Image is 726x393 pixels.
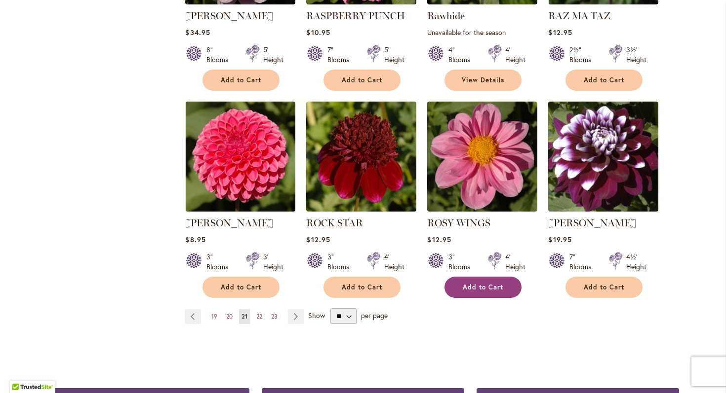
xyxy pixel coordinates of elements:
a: RAZ MA TAZ [548,10,610,22]
button: Add to Cart [565,277,643,298]
div: 4" Blooms [448,45,476,65]
div: 7" Blooms [327,45,355,65]
span: Add to Cart [342,76,382,84]
span: per page [361,311,388,320]
div: 8" Blooms [206,45,234,65]
span: 22 [256,313,262,320]
span: View Details [462,76,504,84]
div: 3" Blooms [448,252,476,272]
span: $8.95 [185,235,205,244]
button: Add to Cart [202,277,280,298]
a: [PERSON_NAME] [185,217,273,229]
a: [PERSON_NAME] [185,10,273,22]
span: Add to Cart [221,76,261,84]
div: 3" Blooms [206,252,234,272]
span: Add to Cart [584,283,624,291]
a: 22 [254,309,265,324]
div: 7" Blooms [569,252,597,272]
a: ROSY WINGS [427,204,537,214]
div: 3½' Height [626,45,646,65]
div: 5' Height [384,45,404,65]
a: ROCK STAR [306,217,363,229]
span: Add to Cart [342,283,382,291]
span: $10.95 [306,28,330,37]
div: 5' Height [263,45,283,65]
img: Ryan C [548,102,658,212]
a: ROSY WINGS [427,217,490,229]
span: Show [308,311,325,320]
a: [PERSON_NAME] [548,217,636,229]
a: View Details [444,70,522,91]
div: 3" Blooms [327,252,355,272]
a: 19 [209,309,220,324]
span: Add to Cart [221,283,261,291]
span: 20 [226,313,233,320]
div: 4½' Height [626,252,646,272]
span: $12.95 [548,28,572,37]
img: ROSY WINGS [427,102,537,212]
span: $12.95 [427,235,451,244]
a: Rawhide [427,10,465,22]
div: 4' Height [505,252,525,272]
span: $34.95 [185,28,210,37]
div: 3' Height [263,252,283,272]
a: REBECCA LYNN [185,204,295,214]
div: 4' Height [505,45,525,65]
span: 23 [271,313,278,320]
button: Add to Cart [323,70,401,91]
button: Add to Cart [444,277,522,298]
a: 23 [269,309,280,324]
img: REBECCA LYNN [185,102,295,212]
span: $19.95 [548,235,571,244]
a: 20 [224,309,235,324]
iframe: Launch Accessibility Center [7,358,35,386]
span: Add to Cart [463,283,503,291]
p: Unavailable for the season [427,28,537,37]
a: ROCK STAR [306,204,416,214]
button: Add to Cart [323,277,401,298]
a: RASPBERRY PUNCH [306,10,405,22]
div: 4' Height [384,252,404,272]
span: 19 [211,313,217,320]
div: 2½" Blooms [569,45,597,65]
a: Ryan C [548,204,658,214]
button: Add to Cart [202,70,280,91]
span: Add to Cart [584,76,624,84]
span: 21 [242,313,247,320]
button: Add to Cart [565,70,643,91]
img: ROCK STAR [306,102,416,212]
span: $12.95 [306,235,330,244]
